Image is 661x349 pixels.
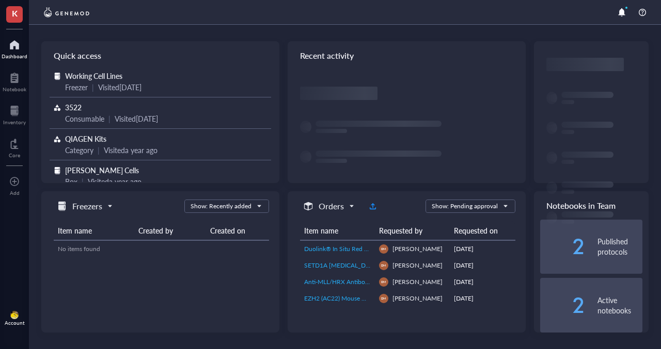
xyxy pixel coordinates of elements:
div: Core [9,152,20,158]
span: DM [381,296,386,300]
a: Dashboard [2,37,27,59]
span: Anti-MLL/HRX Antibody, NT., clone N4.4 [304,277,417,286]
span: Working Cell Lines [65,71,122,81]
div: Visited [DATE] [98,81,141,93]
span: Duolink® In Situ Red Starter Kit Mouse/Rabbit [304,244,432,253]
span: [PERSON_NAME] [392,277,443,286]
div: Visited a year ago [88,176,141,187]
a: Inventory [3,103,26,125]
div: Quick access [41,41,279,70]
div: No items found [58,244,265,254]
th: Requested on [450,221,515,240]
span: DM [381,247,386,251]
div: Freezer [65,81,88,93]
div: Show: Pending approval [432,202,498,211]
div: | [82,176,84,187]
th: Item name [300,221,375,240]
a: Notebook [3,70,26,92]
span: DM [381,263,386,267]
a: SETD1A [MEDICAL_DATA] (OTI7B7) [304,261,371,270]
div: Visited [DATE] [115,113,158,124]
img: da48f3c6-a43e-4a2d-aade-5eac0d93827f.jpeg [10,311,19,319]
span: [PERSON_NAME] [392,244,443,253]
div: [DATE] [454,294,511,303]
div: | [92,81,94,93]
a: EZH2 (AC22) Mouse mAb [304,294,371,303]
span: [PERSON_NAME] [392,261,443,270]
span: SETD1A [MEDICAL_DATA] (OTI7B7) [304,261,405,270]
div: Show: Recently added [191,202,251,211]
h5: Orders [319,200,344,212]
div: Recent activity [288,41,526,70]
span: K [12,7,18,20]
th: Requested by [375,221,450,240]
div: Add [10,190,20,196]
th: Created by [134,221,206,240]
div: [DATE] [454,244,511,254]
div: Account [5,320,25,326]
span: EZH2 (AC22) Mouse mAb [304,294,374,303]
div: Active notebooks [597,295,642,315]
div: Notebook [3,86,26,92]
div: [DATE] [454,277,511,287]
h5: Freezers [72,200,102,212]
div: 2 [540,297,585,313]
th: Created on [206,221,269,240]
span: QIAGEN Kits [65,134,106,144]
div: 2 [540,238,585,255]
th: Item name [54,221,134,240]
div: Category [65,144,93,156]
div: Dashboard [2,53,27,59]
span: [PERSON_NAME] Cells [65,165,139,175]
div: Box [65,176,77,187]
span: 3522 [65,102,82,112]
span: DM [381,280,386,284]
div: [DATE] [454,261,511,270]
div: | [108,113,111,124]
a: Core [9,136,20,158]
div: Visited a year ago [104,144,158,156]
div: Consumable [65,113,104,124]
img: genemod-logo [41,6,92,19]
span: [PERSON_NAME] [392,294,443,303]
div: Inventory [3,119,26,125]
a: Anti-MLL/HRX Antibody, NT., clone N4.4 [304,277,371,287]
div: Published protocols [597,236,642,257]
a: Duolink® In Situ Red Starter Kit Mouse/Rabbit [304,244,371,254]
div: | [98,144,100,156]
